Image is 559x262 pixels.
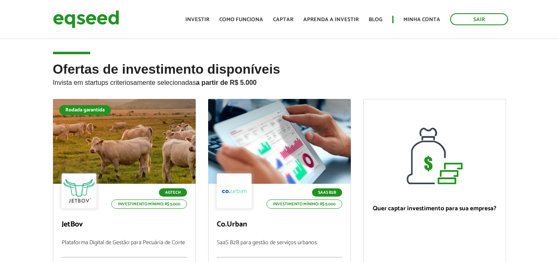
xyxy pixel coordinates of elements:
a: Sair [450,13,508,25]
h2: Ofertas de investimento disponíveis [53,62,506,99]
a: Aprenda a investir [303,17,359,22]
p: Investimento mínimo: R$ 5.000 [111,200,187,209]
strong: a partir de R$ 5.000 [196,79,257,86]
a: Minha conta [403,17,440,22]
p: Invista em startups criteriosamente selecionadas [53,77,506,87]
p: SaaS B2B [312,188,342,197]
p: Quer captar investimento para sua empresa? [372,205,497,212]
a: Como funciona [219,17,263,22]
p: Investimento mínimo: R$ 5.000 [266,200,342,209]
a: Captar [273,17,293,22]
p: Co.Urban [217,220,342,229]
p: JetBov [62,220,187,229]
p: Plataforma Digital de Gestão para Pecuária de Corte [62,240,187,257]
img: EqSeed [53,8,119,30]
a: Investir [185,17,209,22]
p: Agtech [159,188,187,197]
div: Rodada garantida [59,105,111,115]
p: SaaS B2B para gestão de serviços urbanos [217,240,342,257]
a: Blog [369,17,382,22]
